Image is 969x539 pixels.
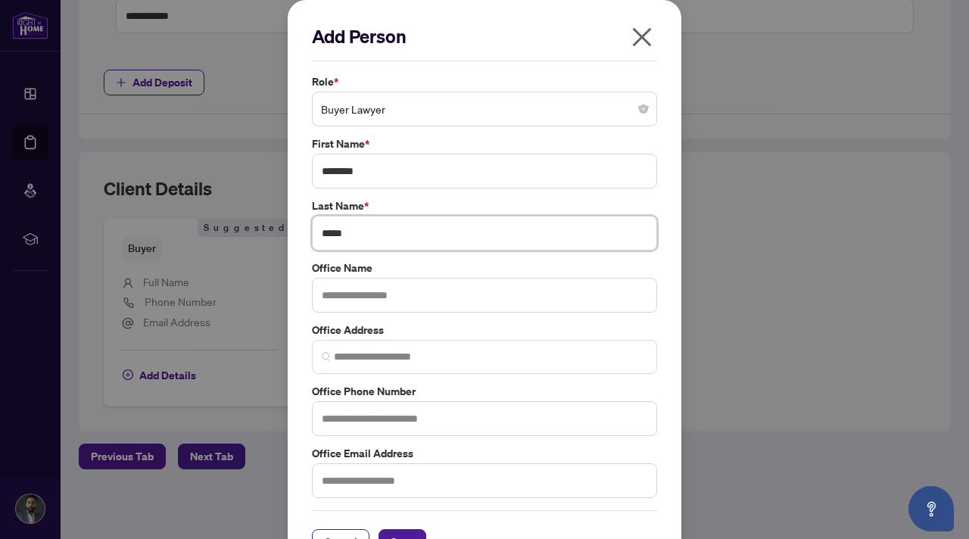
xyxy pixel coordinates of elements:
button: Open asap [908,486,954,531]
span: close [630,25,654,49]
span: Buyer Lawyer [321,95,648,123]
label: Office Email Address [312,445,657,462]
img: search_icon [322,352,331,361]
label: Office Name [312,260,657,276]
label: Last Name [312,198,657,214]
label: Office Phone Number [312,383,657,400]
label: First Name [312,136,657,152]
h2: Add Person [312,24,657,48]
span: close-circle [639,104,648,114]
label: Office Address [312,322,657,338]
label: Role [312,73,657,90]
